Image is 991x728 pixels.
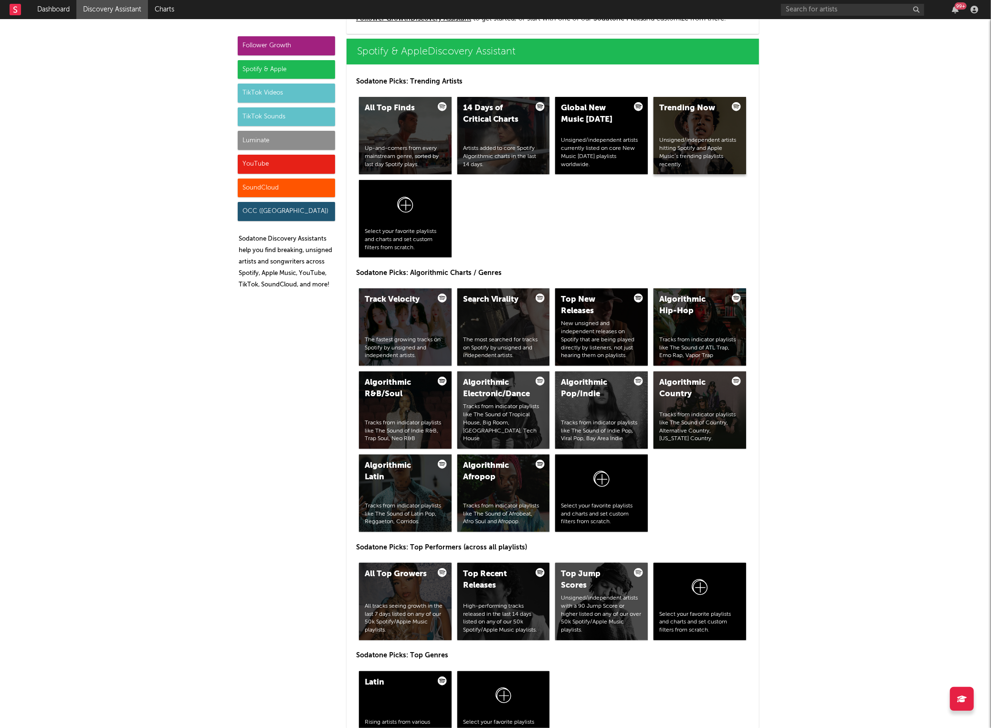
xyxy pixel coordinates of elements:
div: Algorithmic Country [659,377,724,400]
div: 99 + [955,2,967,10]
a: Algorithmic Pop/IndieTracks from indicator playlists like The Sound of Indie Pop, Viral Pop, Bay ... [555,371,648,449]
a: All Top FindsUp-and-comers from every mainstream genre, sorted by last day Spotify plays. [359,97,452,174]
div: Tracks from indicator playlists like The Sound of Indie R&B, Trap Soul, Neo R&B [365,419,446,443]
div: Algorithmic R&B/Soul [365,377,430,400]
a: Top Jump ScoresUnsigned/independent artists with a 90 Jump Score or higher listed on any of our o... [555,563,648,640]
div: Algorithmic Afropop [463,460,528,483]
div: Tracks from indicator playlists like The Sound of Tropical House, Big Room, [GEOGRAPHIC_DATA], Te... [463,403,544,443]
a: Algorithmic Hip-HopTracks from indicator playlists like The Sound of ATL Trap, Emo Rap, Vapor Trap [654,288,746,366]
a: Search ViralityThe most searched for tracks on Spotify by unsigned and independent artists. [457,288,550,366]
div: Unsigned/independent artists with a 90 Jump Score or higher listed on any of our over 50k Spotify... [561,594,642,634]
div: Global New Music [DATE] [561,103,626,126]
div: Tracks from indicator playlists like The Sound of ATL Trap, Emo Rap, Vapor Trap [659,336,740,360]
a: Select your favorite playlists and charts and set custom filters from scratch. [555,454,648,532]
div: All tracks seeing growth in the last 7 days listed on any of our 50k Spotify/Apple Music playlists. [365,602,446,634]
button: 99+ [952,6,959,13]
div: Tracks from indicator playlists like The Sound of Country, Alternative Country, [US_STATE] Country. [659,411,740,443]
div: All Top Growers [365,569,430,580]
a: Follower GrowthDiscovery Assistant [356,15,471,22]
div: Unsigned/independent artists hitting Spotify and Apple Music’s trending playlists recently. [659,137,740,169]
div: Select your favorite playlists and charts and set custom filters from scratch. [561,502,642,526]
p: Sodatone Discovery Assistants help you find breaking, unsigned artists and songwriters across Spo... [239,233,335,291]
div: Latin [365,677,430,688]
div: Artists added to core Spotify Algorithmic charts in the last 14 days. [463,145,544,169]
a: Algorithmic LatinTracks from indicator playlists like The Sound of Latin Pop, Reggaeton, Corridos. [359,454,452,532]
a: Algorithmic AfropopTracks from indicator playlists like The Sound of Afrobeat, Afro Soul and Afro... [457,454,550,532]
div: Up-and-comers from every mainstream genre, sorted by last day Spotify plays. [365,145,446,169]
a: Trending NowUnsigned/independent artists hitting Spotify and Apple Music’s trending playlists rec... [654,97,746,174]
div: Tracks from indicator playlists like The Sound of Afrobeat, Afro Soul and Afropop. [463,502,544,526]
div: New unsigned and independent releases on Spotify that are being played directly by listeners, not... [561,320,642,360]
p: Sodatone Picks: Top Performers (across all playlists) [356,542,749,553]
input: Search for artists [781,4,924,16]
div: Algorithmic Electronic/Dance [463,377,528,400]
div: Tracks from indicator playlists like The Sound of Indie Pop, Viral Pop, Bay Area Indie [561,419,642,443]
a: Algorithmic R&B/SoulTracks from indicator playlists like The Sound of Indie R&B, Trap Soul, Neo R&B [359,371,452,449]
p: Sodatone Picks: Trending Artists [356,76,749,87]
div: Algorithmic Latin [365,460,430,483]
a: Algorithmic CountryTracks from indicator playlists like The Sound of Country, Alternative Country... [654,371,746,449]
div: The fastest growing tracks on Spotify by unsigned and independent artists. [365,336,446,360]
a: Top New ReleasesNew unsigned and independent releases on Spotify that are being played directly b... [555,288,648,366]
div: Top Jump Scores [561,569,626,591]
div: All Top Finds [365,103,430,114]
div: Spotify & Apple [238,60,335,79]
span: Sodatone Picks [593,15,643,22]
a: All Top GrowersAll tracks seeing growth in the last 7 days listed on any of our 50k Spotify/Apple... [359,563,452,640]
div: Unsigned/independent artists currently listed on core New Music [DATE] playlists worldwide. [561,137,642,169]
div: SoundCloud [238,179,335,198]
div: TikTok Sounds [238,107,335,127]
div: Select your favorite playlists and charts and set custom filters from scratch. [365,228,446,252]
div: Algorithmic Hip-Hop [659,294,724,317]
div: OCC ([GEOGRAPHIC_DATA]) [238,202,335,221]
p: Sodatone Picks: Top Genres [356,650,749,661]
a: Spotify & AppleDiscovery Assistant [347,39,759,64]
a: Top Recent ReleasesHigh-performing tracks released in the last 14 days listed on any of our 50k S... [457,563,550,640]
a: Select your favorite playlists and charts and set custom filters from scratch. [654,563,746,640]
div: Trending Now [659,103,724,114]
div: High-performing tracks released in the last 14 days listed on any of our 50k Spotify/Apple Music ... [463,602,544,634]
a: 14 Days of Critical ChartsArtists added to core Spotify Algorithmic charts in the last 14 days. [457,97,550,174]
a: Select your favorite playlists and charts and set custom filters from scratch. [359,180,452,257]
div: Top Recent Releases [463,569,528,591]
div: Track Velocity [365,294,430,306]
div: Tracks from indicator playlists like The Sound of Latin Pop, Reggaeton, Corridos. [365,502,446,526]
a: Algorithmic Electronic/DanceTracks from indicator playlists like The Sound of Tropical House, Big... [457,371,550,449]
div: 14 Days of Critical Charts [463,103,528,126]
a: Global New Music [DATE]Unsigned/independent artists currently listed on core New Music [DATE] pla... [555,97,648,174]
div: Luminate [238,131,335,150]
div: Top New Releases [561,294,626,317]
p: Sodatone Picks: Algorithmic Charts / Genres [356,267,749,279]
div: The most searched for tracks on Spotify by unsigned and independent artists. [463,336,544,360]
div: Algorithmic Pop/Indie [561,377,626,400]
div: Follower Growth [238,36,335,55]
div: TikTok Videos [238,84,335,103]
div: Select your favorite playlists and charts and set custom filters from scratch. [659,611,740,634]
div: YouTube [238,155,335,174]
a: Track VelocityThe fastest growing tracks on Spotify by unsigned and independent artists. [359,288,452,366]
div: Search Virality [463,294,528,306]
